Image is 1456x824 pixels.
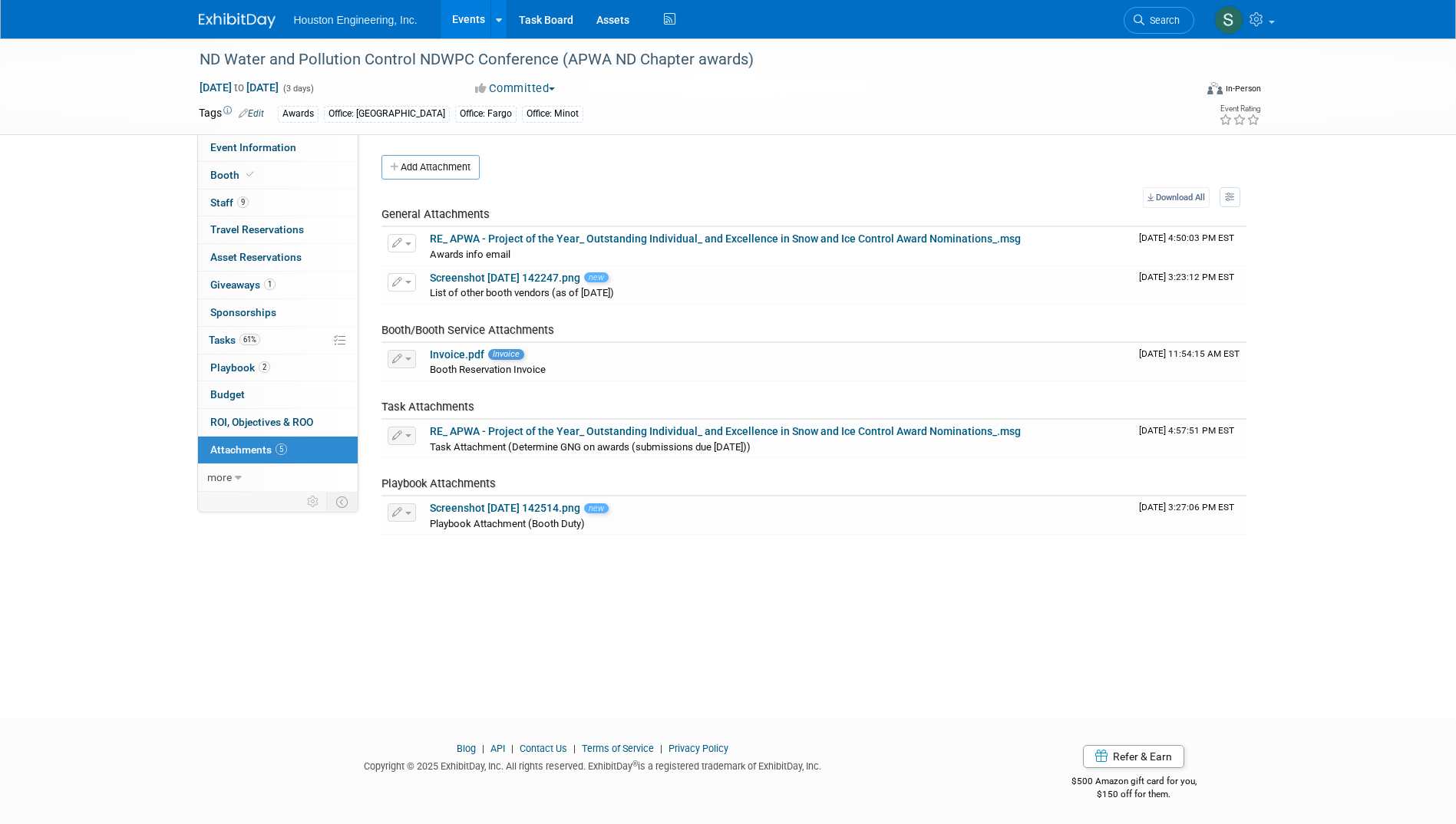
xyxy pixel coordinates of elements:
span: Awards info email [430,249,510,260]
a: Budget [198,381,358,408]
a: Travel Reservations [198,216,358,243]
td: Upload Timestamp [1133,343,1246,381]
img: ExhibitDay [199,13,276,28]
span: Playbook Attachment (Booth Duty) [430,518,585,529]
span: ROI, Objectives & ROO [210,416,313,428]
button: Add Attachment [381,155,480,180]
a: Tasks61% [198,327,358,354]
img: Savannah Hartsoch [1214,5,1243,35]
td: Upload Timestamp [1133,420,1246,458]
span: Booth/Booth Service Attachments [381,323,554,337]
div: Office: [GEOGRAPHIC_DATA] [324,106,450,122]
div: Event Format [1104,80,1262,103]
a: Staff9 [198,190,358,216]
a: Screenshot [DATE] 142514.png [430,502,580,514]
div: Copyright © 2025 ExhibitDay, Inc. All rights reserved. ExhibitDay is a registered trademark of Ex... [199,756,988,773]
span: Upload Timestamp [1139,425,1234,436]
span: List of other booth vendors (as of [DATE]) [430,287,614,298]
a: API [490,743,505,754]
td: Toggle Event Tabs [326,492,358,512]
a: Edit [239,108,264,119]
span: to [232,81,246,94]
span: new [584,272,609,282]
span: Houston Engineering, Inc. [294,14,418,26]
i: Booth reservation complete [246,170,254,179]
span: Upload Timestamp [1139,502,1234,513]
span: 2 [259,361,270,373]
td: Tags [199,105,264,123]
a: Refer & Earn [1083,745,1184,768]
a: Playbook2 [198,354,358,381]
span: [DATE] [DATE] [199,81,279,94]
div: Office: Fargo [455,106,517,122]
div: Office: Minot [522,106,583,122]
span: Playbook Attachments [381,476,496,490]
span: Booth Reservation Invoice [430,364,546,375]
span: Task Attachments [381,400,474,414]
a: Event Information [198,134,358,161]
span: 5 [276,443,287,455]
span: Attachments [210,443,287,456]
a: Giveaways1 [198,272,358,298]
span: Asset Reservations [210,251,302,263]
a: Contact Us [520,743,567,754]
span: Task Attachment (Determine GNG on awards (submissions due [DATE])) [430,441,751,453]
a: Screenshot [DATE] 142247.png [430,272,580,284]
span: Invoice [488,349,524,359]
a: Privacy Policy [669,743,728,754]
button: Committed [470,81,561,97]
div: $150 off for them. [1010,788,1258,801]
a: ROI, Objectives & ROO [198,409,358,436]
a: RE_ APWA - Project of the Year_ Outstanding Individual_ and Excellence in Snow and Ice Control Aw... [430,232,1021,245]
a: Search [1124,7,1194,34]
span: | [507,743,517,754]
td: Personalize Event Tab Strip [300,492,327,512]
span: Staff [210,196,249,209]
span: Upload Timestamp [1139,232,1234,243]
a: Invoice.pdf [430,348,484,361]
sup: ® [632,760,638,768]
a: Terms of Service [582,743,654,754]
span: 1 [264,279,276,290]
span: Search [1144,15,1180,26]
td: Upload Timestamp [1133,496,1246,535]
a: more [198,464,358,491]
span: more [207,471,232,483]
a: Download All [1143,187,1210,208]
div: Event Rating [1219,105,1260,113]
span: Upload Timestamp [1139,348,1240,359]
span: Sponsorships [210,306,276,318]
span: Travel Reservations [210,223,304,236]
span: Tasks [209,334,260,346]
img: Format-Inperson.png [1207,82,1223,94]
a: Asset Reservations [198,244,358,271]
a: RE_ APWA - Project of the Year_ Outstanding Individual_ and Excellence in Snow and Ice Control Aw... [430,425,1021,437]
span: new [584,503,609,513]
div: In-Person [1225,83,1261,94]
a: Blog [457,743,476,754]
td: Upload Timestamp [1133,227,1246,265]
a: Booth [198,162,358,189]
div: $500 Amazon gift card for you, [1010,765,1258,800]
span: Playbook [210,361,270,374]
span: (3 days) [282,84,314,94]
div: ND Water and Pollution Control NDWPC Conference (APWA ND Chapter awards) [194,46,1171,74]
span: Event Information [210,141,296,153]
a: Sponsorships [198,299,358,326]
span: Giveaways [210,279,276,291]
span: General Attachments [381,207,490,221]
span: | [478,743,488,754]
div: Awards [278,106,319,122]
span: Budget [210,388,245,400]
span: | [656,743,666,754]
span: 61% [239,334,260,345]
a: Attachments5 [198,437,358,463]
span: Booth [210,169,257,181]
span: | [570,743,579,754]
span: 9 [237,196,249,208]
td: Upload Timestamp [1133,266,1246,305]
span: Upload Timestamp [1139,272,1234,282]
